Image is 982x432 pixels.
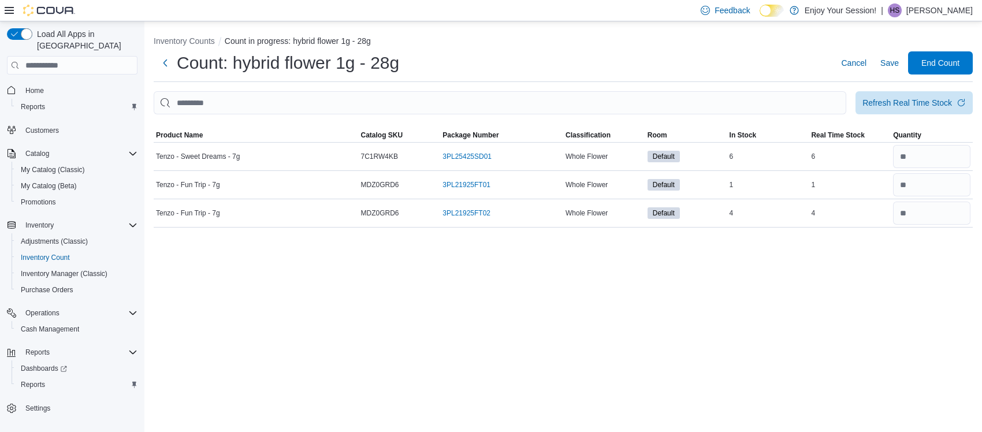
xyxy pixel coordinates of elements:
[16,267,137,281] span: Inventory Manager (Classic)
[16,234,137,248] span: Adjustments (Classic)
[21,364,67,373] span: Dashboards
[2,122,142,139] button: Customers
[12,194,142,210] button: Promotions
[16,195,137,209] span: Promotions
[21,218,58,232] button: Inventory
[442,131,499,140] span: Package Number
[16,179,81,193] a: My Catalog (Beta)
[21,401,137,415] span: Settings
[25,126,59,135] span: Customers
[908,51,973,75] button: End Count
[16,234,92,248] a: Adjustments (Classic)
[16,163,90,177] a: My Catalog (Classic)
[21,345,54,359] button: Reports
[156,152,240,161] span: Tenzo - Sweet Dreams - 7g
[21,147,54,161] button: Catalog
[16,378,50,392] a: Reports
[16,251,75,265] a: Inventory Count
[566,131,611,140] span: Classification
[154,35,973,49] nav: An example of EuiBreadcrumbs
[836,51,871,75] button: Cancel
[23,5,75,16] img: Cova
[21,325,79,334] span: Cash Management
[21,401,55,415] a: Settings
[809,178,891,192] div: 1
[727,150,809,163] div: 6
[653,151,675,162] span: Default
[154,128,359,142] button: Product Name
[21,285,73,295] span: Purchase Orders
[2,344,142,360] button: Reports
[16,251,137,265] span: Inventory Count
[21,181,77,191] span: My Catalog (Beta)
[442,180,490,189] a: 3PL21925FT01
[16,362,72,375] a: Dashboards
[156,180,220,189] span: Tenzo - Fun Trip - 7g
[12,233,142,249] button: Adjustments (Classic)
[563,128,645,142] button: Classification
[906,3,973,17] p: [PERSON_NAME]
[21,124,64,137] a: Customers
[653,208,675,218] span: Default
[16,195,61,209] a: Promotions
[2,217,142,233] button: Inventory
[12,321,142,337] button: Cash Management
[648,131,667,140] span: Room
[12,162,142,178] button: My Catalog (Classic)
[891,128,973,142] button: Quantity
[727,206,809,220] div: 4
[566,208,608,218] span: Whole Flower
[566,152,608,161] span: Whole Flower
[566,180,608,189] span: Whole Flower
[177,51,399,75] h1: Count: hybrid flower 1g - 28g
[16,179,137,193] span: My Catalog (Beta)
[442,152,492,161] a: 3PL25425SD01
[21,198,56,207] span: Promotions
[888,3,902,17] div: Harley Splett
[648,207,680,219] span: Default
[16,322,137,336] span: Cash Management
[12,99,142,115] button: Reports
[21,147,137,161] span: Catalog
[805,3,877,17] p: Enjoy Your Session!
[156,208,220,218] span: Tenzo - Fun Trip - 7g
[921,57,959,69] span: End Count
[809,128,891,142] button: Real Time Stock
[25,308,59,318] span: Operations
[16,267,112,281] a: Inventory Manager (Classic)
[855,91,973,114] button: Refresh Real Time Stock
[12,377,142,393] button: Reports
[890,3,900,17] span: HS
[16,362,137,375] span: Dashboards
[156,131,203,140] span: Product Name
[880,57,899,69] span: Save
[442,208,490,218] a: 3PL21925FT02
[21,253,70,262] span: Inventory Count
[21,380,45,389] span: Reports
[21,84,49,98] a: Home
[440,128,563,142] button: Package Number
[21,345,137,359] span: Reports
[876,51,903,75] button: Save
[16,283,78,297] a: Purchase Orders
[727,178,809,192] div: 1
[2,400,142,416] button: Settings
[653,180,675,190] span: Default
[715,5,750,16] span: Feedback
[16,100,50,114] a: Reports
[361,131,403,140] span: Catalog SKU
[12,249,142,266] button: Inventory Count
[21,306,137,320] span: Operations
[16,378,137,392] span: Reports
[893,131,921,140] span: Quantity
[16,163,137,177] span: My Catalog (Classic)
[21,102,45,111] span: Reports
[12,178,142,194] button: My Catalog (Beta)
[2,81,142,98] button: Home
[21,269,107,278] span: Inventory Manager (Classic)
[32,28,137,51] span: Load All Apps in [GEOGRAPHIC_DATA]
[225,36,371,46] button: Count in progress: hybrid flower 1g - 28g
[25,221,54,230] span: Inventory
[25,149,49,158] span: Catalog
